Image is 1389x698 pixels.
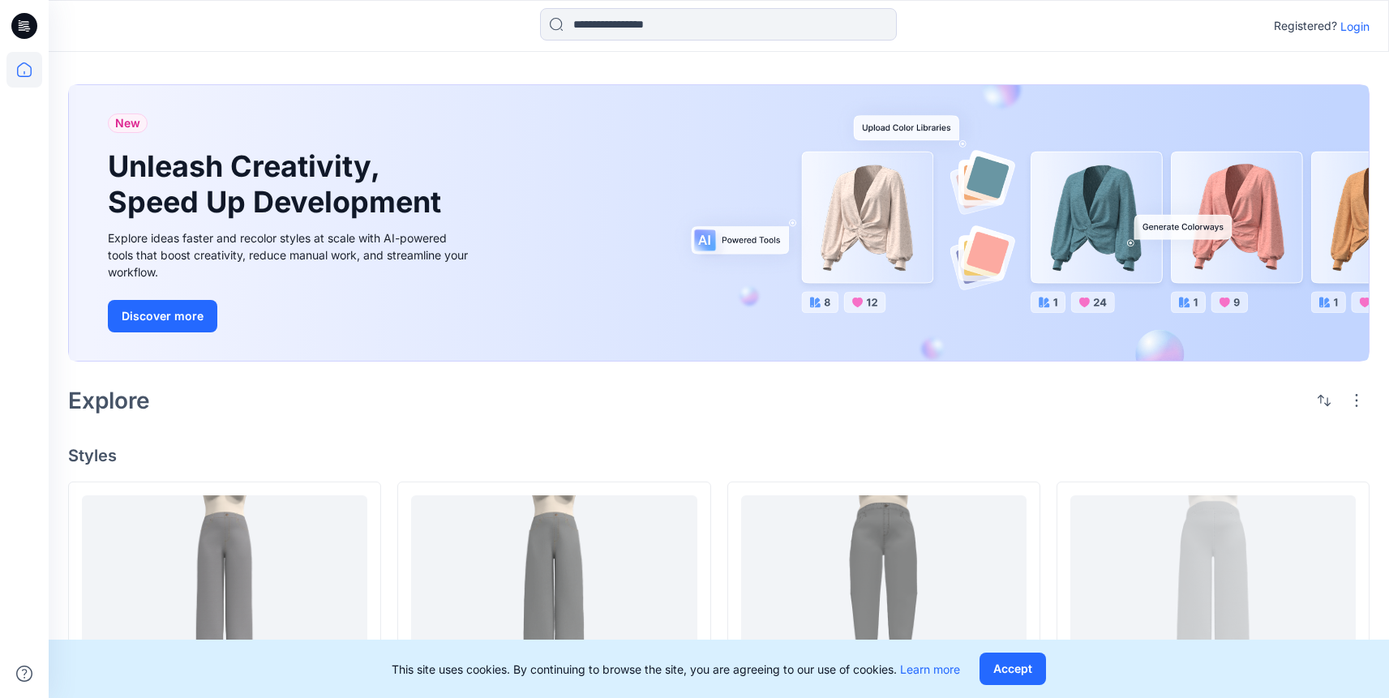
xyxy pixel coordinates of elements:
a: Discover more [108,300,473,332]
a: TT4636013016-TT EMBELLISHED JEAN 5.22.25 [82,495,367,674]
span: New [115,113,140,133]
button: Discover more [108,300,217,332]
a: TT4636013834-TT_WIDE LEG JEAN 5.7.25 [411,495,697,674]
h1: Unleash Creativity, Speed Up Development [108,149,448,219]
a: Learn more [900,662,960,676]
a: TS3636009984-TS HR BARREL JEAN 3.14.25 [741,495,1027,674]
h4: Styles [68,446,1370,465]
p: Registered? [1274,16,1337,36]
p: Login [1340,18,1370,35]
button: Accept [980,653,1046,685]
h2: Explore [68,388,150,413]
p: This site uses cookies. By continuing to browse the site, you are agreeing to our use of cookies. [392,661,960,678]
a: TS3636009994_TTS PULL ON WIDE LEG 1.24.25 [1070,495,1356,674]
div: Explore ideas faster and recolor styles at scale with AI-powered tools that boost creativity, red... [108,229,473,280]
